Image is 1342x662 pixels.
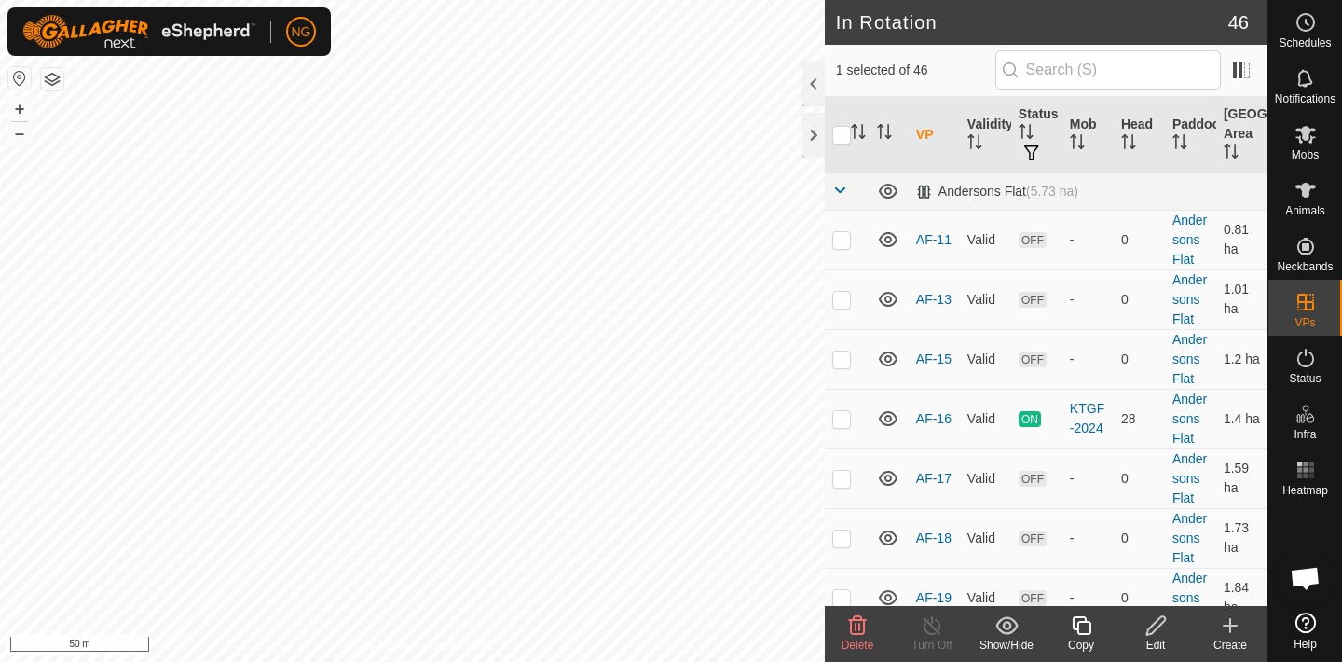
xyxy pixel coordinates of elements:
td: 0 [1114,448,1165,508]
a: AF-13 [916,292,952,307]
td: Valid [960,329,1011,389]
div: Andersons Flat [916,184,1078,200]
th: Status [1011,97,1062,173]
th: Paddock [1165,97,1216,173]
button: Reset Map [8,67,31,90]
td: 0 [1114,329,1165,389]
span: Schedules [1279,37,1331,48]
th: Mob [1062,97,1114,173]
p-sorticon: Activate to sort [1019,127,1034,142]
input: Search (S) [995,50,1221,90]
div: Show/Hide [969,637,1044,654]
button: Map Layers [41,68,63,90]
td: 0 [1114,269,1165,329]
td: 1.59 ha [1216,448,1267,508]
a: AF-16 [916,411,952,426]
img: Gallagher Logo [22,15,255,48]
td: 1.2 ha [1216,329,1267,389]
h2: In Rotation [836,11,1228,34]
button: + [8,98,31,120]
div: Open chat [1278,550,1334,606]
span: Infra [1294,429,1316,440]
p-sorticon: Activate to sort [851,127,866,142]
a: Contact Us [431,638,486,655]
div: - [1070,290,1106,310]
p-sorticon: Activate to sort [877,127,892,142]
a: AF-11 [916,232,952,247]
span: Delete [842,639,874,652]
span: Neckbands [1277,261,1333,272]
a: Andersons Flat [1172,213,1207,267]
div: Turn Off [895,637,969,654]
td: Valid [960,269,1011,329]
a: Andersons Flat [1172,332,1207,386]
span: OFF [1019,292,1047,308]
p-sorticon: Activate to sort [1121,137,1136,152]
button: – [8,122,31,145]
div: - [1070,469,1106,489]
a: AF-15 [916,352,952,366]
p-sorticon: Activate to sort [967,137,982,152]
div: - [1070,230,1106,250]
div: KTGF-2024 [1070,399,1106,438]
span: Animals [1285,205,1325,216]
td: Valid [960,508,1011,568]
td: Valid [960,389,1011,448]
div: - [1070,588,1106,608]
span: OFF [1019,590,1047,606]
span: OFF [1019,531,1047,546]
p-sorticon: Activate to sort [1172,137,1187,152]
td: 0 [1114,508,1165,568]
a: AF-18 [916,531,952,545]
div: Copy [1044,637,1118,654]
span: Help [1294,639,1317,650]
td: Valid [960,448,1011,508]
td: 1.73 ha [1216,508,1267,568]
span: Notifications [1275,93,1335,104]
span: 46 [1228,8,1249,36]
th: [GEOGRAPHIC_DATA] Area [1216,97,1267,173]
span: 1 selected of 46 [836,61,995,80]
td: Valid [960,568,1011,628]
td: 0.81 ha [1216,210,1267,269]
div: - [1070,350,1106,369]
th: VP [909,97,960,173]
a: Andersons Flat [1172,392,1207,446]
td: 1.4 ha [1216,389,1267,448]
td: 0 [1114,568,1165,628]
th: Validity [960,97,1011,173]
a: AF-19 [916,590,952,605]
td: 1.01 ha [1216,269,1267,329]
span: Mobs [1292,149,1319,160]
th: Head [1114,97,1165,173]
a: Andersons Flat [1172,451,1207,505]
div: Create [1193,637,1267,654]
a: AF-17 [916,471,952,486]
p-sorticon: Activate to sort [1224,146,1239,161]
span: VPs [1294,317,1315,328]
a: Privacy Policy [338,638,408,655]
td: 1.84 ha [1216,568,1267,628]
span: Heatmap [1282,485,1328,496]
a: Andersons Flat [1172,272,1207,326]
span: (5.73 ha) [1026,184,1078,199]
span: NG [292,22,311,42]
span: OFF [1019,471,1047,487]
td: 0 [1114,210,1165,269]
a: Help [1268,605,1342,657]
a: Andersons Flat [1172,511,1207,565]
a: Andersons Flat [1172,571,1207,625]
p-sorticon: Activate to sort [1070,137,1085,152]
div: Edit [1118,637,1193,654]
td: 28 [1114,389,1165,448]
span: ON [1019,411,1041,427]
span: OFF [1019,352,1047,367]
span: OFF [1019,232,1047,248]
div: - [1070,529,1106,548]
td: Valid [960,210,1011,269]
span: Status [1289,373,1321,384]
